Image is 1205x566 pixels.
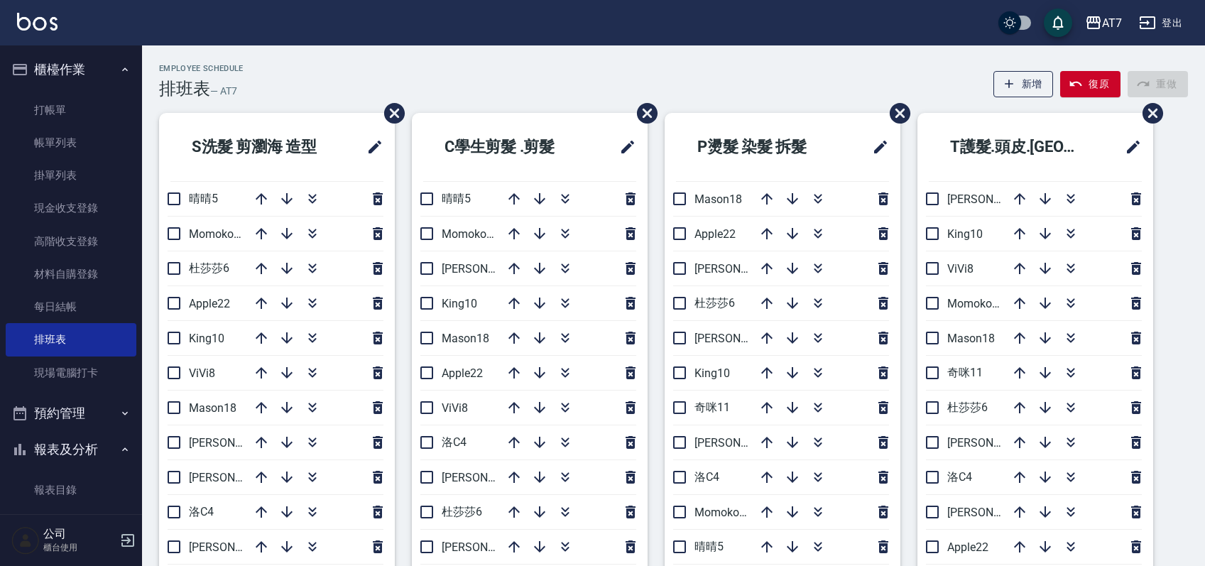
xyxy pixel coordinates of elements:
[6,159,136,192] a: 掛單列表
[863,130,889,164] span: 修改班表的標題
[6,192,136,224] a: 現金收支登錄
[694,262,786,276] span: [PERSON_NAME]2
[442,227,499,241] span: Momoko12
[442,505,482,518] span: 杜莎莎6
[43,527,116,541] h5: 公司
[611,130,636,164] span: 修改班表的標題
[442,540,533,554] span: [PERSON_NAME]7
[1116,130,1142,164] span: 修改班表的標題
[6,395,136,432] button: 預約管理
[6,431,136,468] button: 報表及分析
[694,332,786,345] span: [PERSON_NAME]9
[6,474,136,506] a: 報表目錄
[694,296,735,310] span: 杜莎莎6
[694,227,736,241] span: Apple22
[189,261,229,275] span: 杜莎莎6
[947,506,1039,519] span: [PERSON_NAME]7
[676,121,846,173] h2: P燙髮 染髮 拆髮
[694,470,719,484] span: 洛C4
[189,436,280,450] span: [PERSON_NAME]9
[694,192,742,206] span: Mason18
[189,401,236,415] span: Mason18
[6,126,136,159] a: 帳單列表
[947,401,988,414] span: 杜莎莎6
[189,505,214,518] span: 洛C4
[947,540,988,554] span: Apple22
[6,357,136,389] a: 現場電腦打卡
[442,366,483,380] span: Apple22
[6,323,136,356] a: 排班表
[442,332,489,345] span: Mason18
[374,92,407,134] span: 刪除班表
[442,297,477,310] span: King10
[929,121,1106,173] h2: T護髮.頭皮.[GEOGRAPHIC_DATA]
[1060,71,1121,97] button: 復原
[626,92,660,134] span: 刪除班表
[694,401,730,414] span: 奇咪11
[1132,92,1165,134] span: 刪除班表
[189,471,280,484] span: [PERSON_NAME]7
[993,71,1054,97] button: 新增
[11,526,40,555] img: Person
[6,290,136,323] a: 每日結帳
[442,471,533,484] span: [PERSON_NAME]2
[1044,9,1072,37] button: save
[1079,9,1128,38] button: AT7
[189,297,230,310] span: Apple22
[442,262,533,276] span: [PERSON_NAME]9
[442,401,468,415] span: ViVi8
[358,130,383,164] span: 修改班表的標題
[947,332,995,345] span: Mason18
[6,506,136,539] a: 店家日報表
[170,121,348,173] h2: S洗髮 剪瀏海 造型
[189,192,218,205] span: 晴晴5
[159,64,244,73] h2: Employee Schedule
[442,435,467,449] span: 洛C4
[210,84,237,99] h6: — AT7
[189,227,246,241] span: Momoko12
[694,506,752,519] span: Momoko12
[694,366,730,380] span: King10
[947,436,1039,450] span: [PERSON_NAME]9
[189,332,224,345] span: King10
[6,258,136,290] a: 材料自購登錄
[947,297,1005,310] span: Momoko12
[442,192,471,205] span: 晴晴5
[947,366,983,379] span: 奇咪11
[947,227,983,241] span: King10
[1133,10,1188,36] button: 登出
[1102,14,1122,32] div: AT7
[17,13,58,31] img: Logo
[159,79,210,99] h3: 排班表
[947,192,1039,206] span: [PERSON_NAME]2
[6,225,136,258] a: 高階收支登錄
[189,366,215,380] span: ViVi8
[189,540,280,554] span: [PERSON_NAME]2
[879,92,912,134] span: 刪除班表
[947,470,972,484] span: 洛C4
[43,541,116,554] p: 櫃台使用
[947,262,974,276] span: ViVi8
[694,540,724,553] span: 晴晴5
[423,121,593,173] h2: C學生剪髮 .剪髮
[694,436,786,450] span: [PERSON_NAME]7
[6,94,136,126] a: 打帳單
[6,51,136,88] button: 櫃檯作業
